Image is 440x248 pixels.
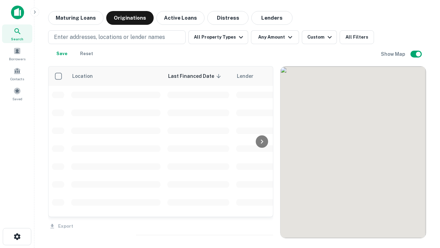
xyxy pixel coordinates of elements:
button: Lenders [251,11,293,25]
th: Last Financed Date [164,66,233,86]
h6: Show Map [381,50,406,58]
span: Search [11,36,23,42]
img: capitalize-icon.png [11,6,24,19]
button: Any Amount [251,30,299,44]
span: Location [72,72,102,80]
span: Last Financed Date [168,72,223,80]
button: Save your search to get updates of matches that match your search criteria. [51,47,73,61]
button: Originations [106,11,154,25]
button: Reset [76,47,98,61]
span: Borrowers [9,56,25,62]
span: Lender [237,72,253,80]
th: Lender [233,66,343,86]
button: Maturing Loans [48,11,103,25]
a: Saved [2,84,32,103]
span: Contacts [10,76,24,82]
p: Enter addresses, locations or lender names [54,33,165,41]
button: All Property Types [188,30,248,44]
button: Enter addresses, locations or lender names [48,30,186,44]
div: Custom [307,33,334,41]
a: Contacts [2,64,32,83]
th: Location [68,66,164,86]
a: Borrowers [2,44,32,63]
button: Distress [207,11,249,25]
button: All Filters [340,30,374,44]
button: Active Loans [156,11,205,25]
a: Search [2,24,32,43]
button: Custom [302,30,337,44]
span: Saved [12,96,22,102]
iframe: Chat Widget [406,171,440,204]
div: 0 0 [280,66,426,238]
